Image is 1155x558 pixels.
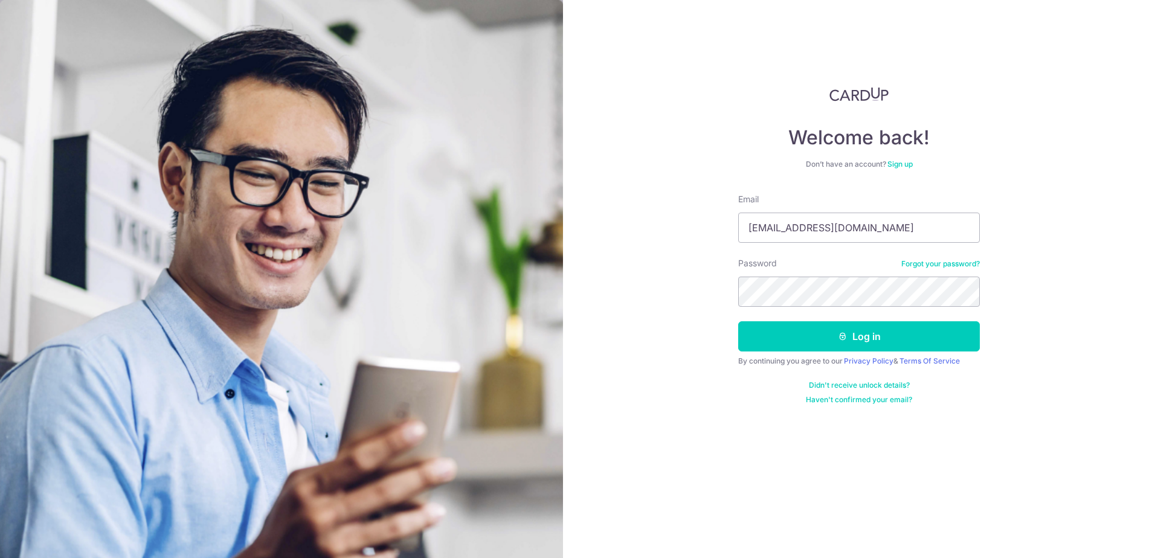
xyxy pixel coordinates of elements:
[738,213,980,243] input: Enter your Email
[738,126,980,150] h4: Welcome back!
[806,395,912,405] a: Haven't confirmed your email?
[829,87,889,101] img: CardUp Logo
[738,193,759,205] label: Email
[738,321,980,351] button: Log in
[899,356,960,365] a: Terms Of Service
[844,356,893,365] a: Privacy Policy
[738,257,777,269] label: Password
[901,259,980,269] a: Forgot your password?
[809,380,910,390] a: Didn't receive unlock details?
[738,159,980,169] div: Don’t have an account?
[887,159,913,168] a: Sign up
[738,356,980,366] div: By continuing you agree to our &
